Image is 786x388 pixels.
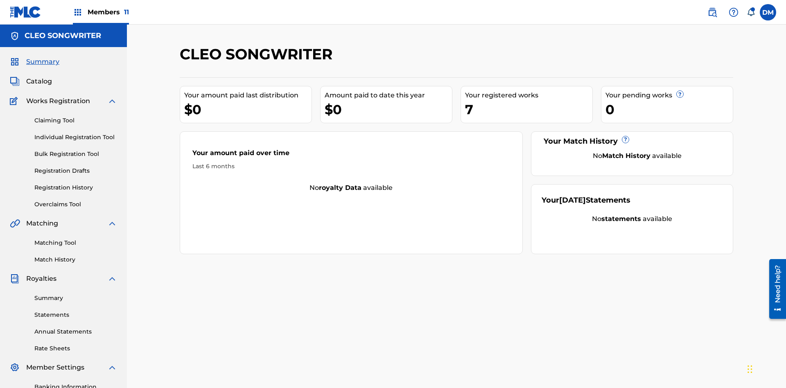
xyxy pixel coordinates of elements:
[26,57,59,67] span: Summary
[602,152,650,160] strong: Match History
[760,4,776,20] div: User Menu
[622,136,629,143] span: ?
[729,7,739,17] img: help
[552,151,723,161] div: No available
[34,167,117,175] a: Registration Drafts
[748,357,752,381] div: Drag
[34,344,117,353] a: Rate Sheets
[10,363,20,372] img: Member Settings
[763,255,786,324] iframe: Resource Center
[542,136,723,147] div: Your Match History
[25,31,101,41] h5: CLEO SONGWRITER
[107,96,117,106] img: expand
[465,90,592,100] div: Your registered works
[34,255,117,264] a: Match History
[605,90,733,100] div: Your pending works
[34,133,117,142] a: Individual Registration Tool
[10,31,20,41] img: Accounts
[542,214,723,224] div: No available
[192,162,510,171] div: Last 6 months
[725,4,742,20] div: Help
[124,8,129,16] span: 11
[605,100,733,119] div: 0
[34,311,117,319] a: Statements
[10,57,20,67] img: Summary
[10,77,52,86] a: CatalogCatalog
[465,100,592,119] div: 7
[745,349,786,388] iframe: Chat Widget
[10,77,20,86] img: Catalog
[26,274,56,284] span: Royalties
[34,239,117,247] a: Matching Tool
[325,90,452,100] div: Amount paid to date this year
[319,184,361,192] strong: royalty data
[34,183,117,192] a: Registration History
[184,90,312,100] div: Your amount paid last distribution
[73,7,83,17] img: Top Rightsholders
[747,8,755,16] div: Notifications
[325,100,452,119] div: $0
[88,7,129,17] span: Members
[704,4,720,20] a: Public Search
[184,100,312,119] div: $0
[107,363,117,372] img: expand
[34,327,117,336] a: Annual Statements
[107,274,117,284] img: expand
[107,219,117,228] img: expand
[677,91,683,97] span: ?
[26,77,52,86] span: Catalog
[542,195,630,206] div: Your Statements
[10,96,20,106] img: Works Registration
[601,215,641,223] strong: statements
[10,57,59,67] a: SummarySummary
[10,6,41,18] img: MLC Logo
[34,294,117,302] a: Summary
[559,196,586,205] span: [DATE]
[707,7,717,17] img: search
[10,274,20,284] img: Royalties
[10,219,20,228] img: Matching
[26,96,90,106] span: Works Registration
[34,116,117,125] a: Claiming Tool
[26,219,58,228] span: Matching
[180,45,337,63] h2: CLEO SONGWRITER
[180,183,522,193] div: No available
[26,363,84,372] span: Member Settings
[34,200,117,209] a: Overclaims Tool
[192,148,510,162] div: Your amount paid over time
[34,150,117,158] a: Bulk Registration Tool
